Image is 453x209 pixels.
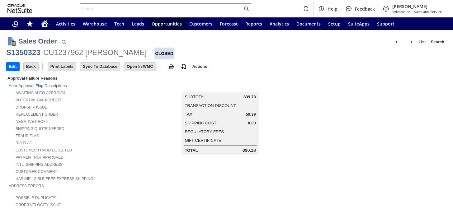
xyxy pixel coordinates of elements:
[186,17,216,30] a: Customers
[152,21,182,27] span: Opportunities
[392,3,442,9] span: [PERSON_NAME]
[220,21,238,27] span: Forecast
[270,21,289,27] span: Analytics
[16,91,66,95] a: Awaiting Auto-Approval
[6,75,146,82] div: Approval Failure Reasons
[16,119,49,124] a: Negative Profit
[16,196,56,200] a: Possible Duplicate
[16,177,93,181] a: Has Ineligible Free Express Shipping
[37,17,52,30] a: Home
[26,20,34,27] svg: Shortcuts
[79,17,111,30] a: Warehouse
[428,37,447,47] a: Search
[243,95,256,100] span: 839.79
[412,9,413,14] span: -
[168,63,175,70] img: print.svg
[266,17,293,30] a: Analytics
[248,121,256,126] span: 0.00
[52,17,79,30] a: Activities
[242,17,266,30] a: Reports
[48,63,76,71] input: Print Labels
[41,20,49,27] svg: Home
[16,98,61,102] a: Potential Backorder
[16,141,33,145] a: RIS flag
[185,103,236,108] a: Transaction Discount
[56,21,75,27] span: Activities
[377,21,394,27] span: Support
[373,17,398,30] a: Support
[243,148,256,153] span: 890.18
[128,17,148,30] a: Leads
[16,127,64,131] a: Shipping Quote Needed
[16,162,63,167] a: Intl. Shipping Address
[406,38,414,46] img: Next
[132,21,144,27] span: Leads
[9,184,44,188] a: Address Errors
[16,112,58,117] a: Replacement Order
[60,38,68,46] img: Quick Find
[114,21,124,27] span: Tech
[296,21,321,27] span: Documents
[394,38,401,46] img: Previous
[324,17,344,30] a: Setup
[190,64,210,69] a: Actions
[245,21,262,27] span: Reports
[392,9,410,14] span: Sylvane Inc
[7,4,32,13] svg: logo
[246,112,256,117] span: 50.39
[80,5,243,12] input: Search
[185,95,205,99] a: Subtotal
[18,36,57,46] h1: Sales Order
[185,129,224,134] a: Regulatory Fees
[16,170,57,174] a: Customer Comment
[185,112,192,117] a: Tax
[80,63,120,71] input: Sync To Database
[328,21,341,27] span: Setup
[148,17,186,30] a: Opportunities
[24,63,38,71] input: Back
[348,21,370,27] span: SuiteApps
[154,48,174,59] div: Closed
[83,21,107,27] span: Warehouse
[328,6,337,12] span: Help
[43,48,147,58] div: CU1237962 [PERSON_NAME]
[189,21,212,27] span: Customers
[416,37,428,47] a: List
[7,63,19,71] input: Edit
[16,203,61,207] a: Order Velocity Issue
[344,17,373,30] a: SuiteApps
[6,48,40,58] div: S1350323
[243,5,250,12] svg: Search
[7,17,22,30] a: Recent Records
[185,138,221,143] a: Gift Certificate
[9,83,67,88] a: Auto-Approval Flag Descriptions
[355,6,375,12] span: Feedback
[124,63,156,71] input: Open In WMC
[111,17,128,30] a: Tech
[11,20,19,27] svg: Recent Records
[16,148,72,152] a: Customer Fraud Detected
[185,121,216,125] a: Shipping Cost
[16,105,47,109] a: Dropship Issue
[414,9,442,14] span: Sales and Service
[216,17,242,30] a: Forecast
[185,148,198,153] a: Total
[22,17,37,30] div: Shortcuts
[16,155,64,160] a: Payment not approved
[16,134,39,138] a: Fraud Flag
[180,63,187,70] img: add-record.svg
[182,82,259,92] caption: Summary
[293,17,324,30] a: Documents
